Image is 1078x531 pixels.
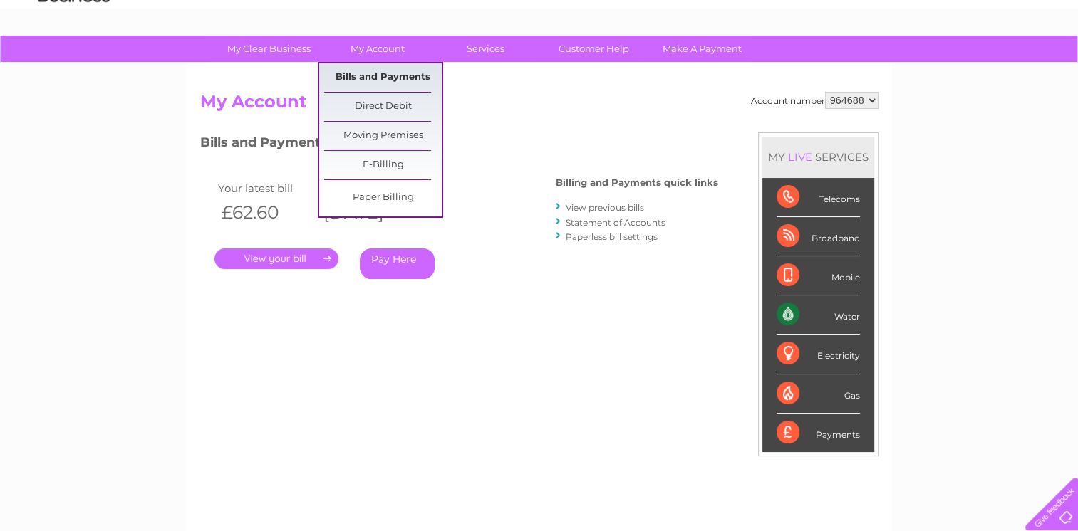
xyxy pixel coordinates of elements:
[566,231,658,242] a: Paperless bill settings
[777,414,860,452] div: Payments
[983,61,1018,71] a: Contact
[777,335,860,374] div: Electricity
[324,63,442,92] a: Bills and Payments
[777,256,860,295] div: Mobile
[324,151,442,179] a: E-Billing
[200,92,879,119] h2: My Account
[38,37,110,80] img: logo.png
[200,132,718,157] h3: Bills and Payments
[751,92,879,109] div: Account number
[324,122,442,150] a: Moving Premises
[777,178,860,217] div: Telecoms
[535,36,653,62] a: Customer Help
[1031,61,1064,71] a: Log out
[954,61,975,71] a: Blog
[777,217,860,256] div: Broadband
[203,8,876,69] div: Clear Business is a trading name of Verastar Limited (registered in [GEOGRAPHIC_DATA] No. 3667643...
[214,248,338,269] a: .
[318,36,436,62] a: My Account
[566,202,644,213] a: View previous bills
[316,198,419,227] th: [DATE]
[214,179,317,198] td: Your latest bill
[324,93,442,121] a: Direct Debit
[427,36,544,62] a: Services
[214,198,317,227] th: £62.60
[827,61,854,71] a: Water
[762,137,874,177] div: MY SERVICES
[777,374,860,414] div: Gas
[566,217,665,228] a: Statement of Accounts
[316,179,419,198] td: Invoice date
[360,248,435,279] a: Pay Here
[210,36,328,62] a: My Clear Business
[556,177,718,188] h4: Billing and Payments quick links
[643,36,761,62] a: Make A Payment
[324,184,442,212] a: Paper Billing
[903,61,945,71] a: Telecoms
[785,150,815,164] div: LIVE
[863,61,894,71] a: Energy
[809,7,908,25] a: 0333 014 3131
[777,295,860,335] div: Water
